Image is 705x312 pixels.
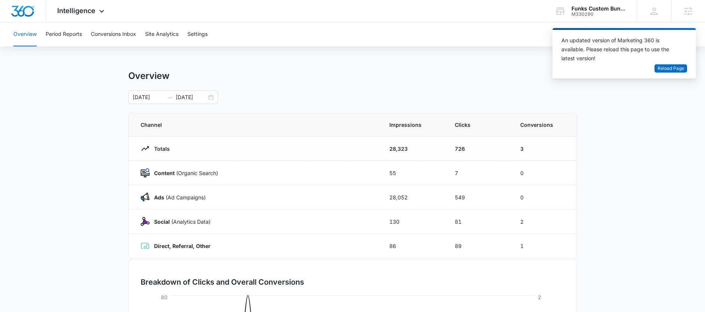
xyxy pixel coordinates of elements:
[167,94,173,100] span: swap-right
[141,121,371,129] span: Channel
[150,193,206,201] p: (Ad Campaigns)
[154,243,211,249] strong: Direct, Referral, Other
[446,209,511,234] td: 81
[150,218,211,226] p: (Analytics Data)
[511,137,577,161] td: 3
[380,161,446,185] td: 55
[511,161,577,185] td: 0
[658,65,684,72] span: Reload Page
[380,137,446,161] td: 28,323
[167,94,173,100] span: to
[446,161,511,185] td: 7
[380,234,446,258] td: 86
[128,70,169,82] h1: Overview
[187,22,208,46] button: Settings
[655,64,687,73] button: Reload Page
[13,22,37,46] button: Overview
[446,234,511,258] td: 89
[380,185,446,209] td: 28,052
[145,22,178,46] button: Site Analytics
[91,22,136,46] button: Conversions Inbox
[141,217,150,226] img: Social
[561,36,678,63] div: An updated version of Marketing 360 is available. Please reload this page to use the latest version!
[446,137,511,161] td: 726
[176,93,207,101] input: End date
[380,209,446,234] td: 130
[150,145,170,153] p: Totals
[511,234,577,258] td: 1
[154,170,175,176] strong: Content
[46,22,82,46] button: Period Reports
[511,185,577,209] td: 0
[141,276,304,288] h3: Breakdown of Clicks and Overall Conversions
[154,218,170,225] strong: Social
[571,12,626,17] div: account id
[520,121,565,129] span: Conversions
[538,294,541,300] tspan: 2
[389,121,437,129] span: Impressions
[141,168,150,177] img: Content
[161,294,168,300] tspan: 80
[511,209,577,234] td: 2
[150,169,218,177] p: (Organic Search)
[57,7,95,15] span: Intelligence
[446,185,511,209] td: 549
[455,121,502,129] span: Clicks
[571,6,626,12] div: account name
[133,93,164,101] input: Start date
[154,194,164,201] strong: Ads
[141,193,150,202] img: Ads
